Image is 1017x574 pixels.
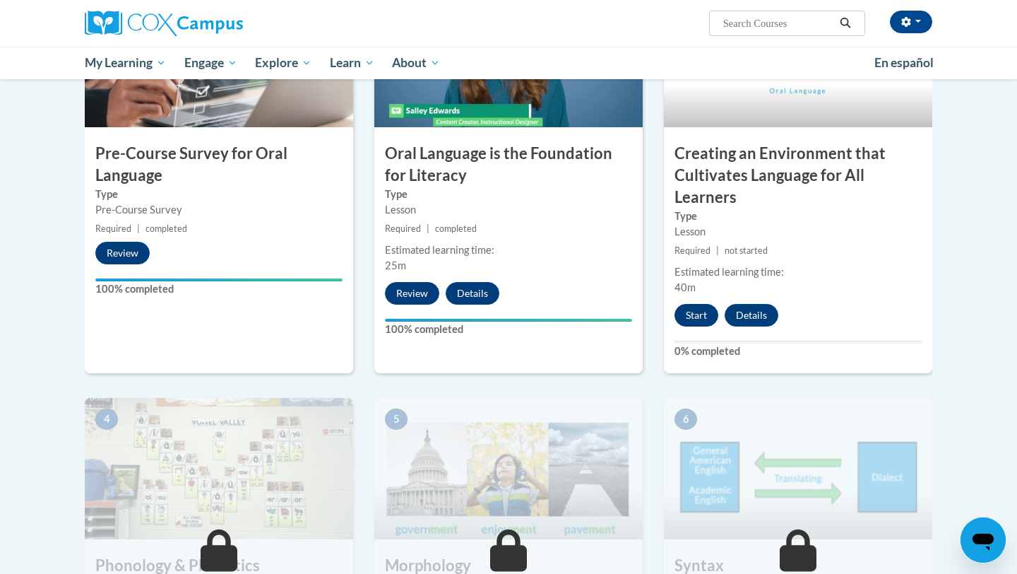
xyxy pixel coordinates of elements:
span: 6 [674,409,697,430]
span: 4 [95,409,118,430]
a: Explore [246,47,321,79]
span: | [427,223,429,234]
label: 0% completed [674,344,922,359]
span: not started [725,245,768,256]
div: Estimated learning time: [385,242,632,258]
span: En español [874,55,934,70]
button: Review [385,282,439,305]
label: Type [95,187,343,202]
button: Search [835,15,856,32]
span: About [392,54,440,71]
span: | [137,223,140,234]
div: Main menu [64,47,953,79]
button: Details [446,282,499,305]
a: My Learning [76,47,175,79]
span: completed [435,223,477,234]
input: Search Courses [722,15,835,32]
div: Estimated learning time: [674,264,922,280]
div: Lesson [385,202,632,218]
a: Engage [175,47,246,79]
span: Learn [330,54,374,71]
span: Required [674,245,710,256]
a: En español [865,48,943,78]
a: Learn [321,47,383,79]
span: Required [385,223,421,234]
button: Details [725,304,778,327]
a: Cox Campus [85,11,353,36]
span: completed [145,223,187,234]
div: Lesson [674,224,922,240]
span: 5 [385,409,408,430]
div: Your progress [385,319,632,322]
span: Required [95,223,131,234]
a: About [383,47,450,79]
iframe: Button to launch messaging window [961,517,1006,563]
h3: Creating an Environment that Cultivates Language for All Learners [664,143,932,208]
div: Pre-Course Survey [95,202,343,218]
img: Course Image [664,398,932,539]
span: | [716,245,719,256]
label: 100% completed [95,281,343,297]
h3: Pre-Course Survey for Oral Language [85,143,353,187]
button: Start [674,304,718,327]
label: Type [674,209,922,224]
div: Your progress [95,279,343,281]
button: Account Settings [890,11,932,33]
button: Review [95,242,150,264]
span: 40m [674,281,696,293]
img: Course Image [374,398,643,539]
span: Engage [184,54,237,71]
span: 25m [385,259,406,271]
span: Explore [255,54,311,71]
img: Cox Campus [85,11,243,36]
span: My Learning [85,54,166,71]
img: Course Image [85,398,353,539]
h3: Oral Language is the Foundation for Literacy [374,143,643,187]
label: 100% completed [385,322,632,337]
label: Type [385,187,632,202]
